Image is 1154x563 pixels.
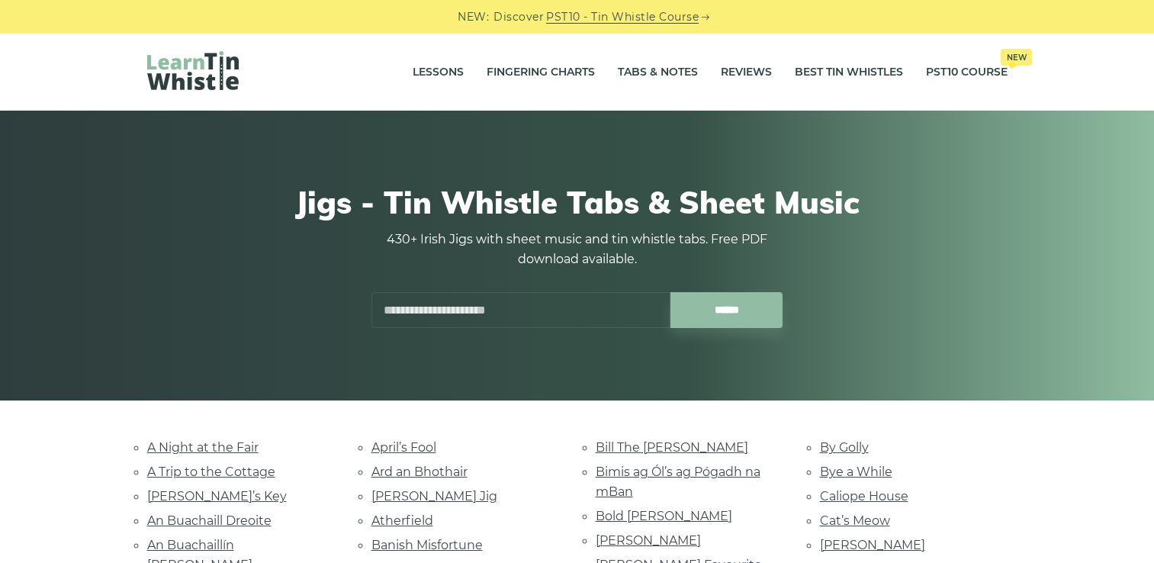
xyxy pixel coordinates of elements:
[618,53,698,92] a: Tabs & Notes
[413,53,464,92] a: Lessons
[1001,49,1032,66] span: New
[820,465,892,479] a: Bye a While
[371,513,433,528] a: Atherfield
[371,440,436,455] a: April’s Fool
[596,465,760,499] a: Bimis ag Ól’s ag Pógadh na mBan
[371,489,497,503] a: [PERSON_NAME] Jig
[147,513,272,528] a: An Buachaill Dreoite
[147,489,287,503] a: [PERSON_NAME]’s Key
[820,538,925,552] a: [PERSON_NAME]
[596,509,732,523] a: Bold [PERSON_NAME]
[371,538,483,552] a: Banish Misfortune
[721,53,772,92] a: Reviews
[820,440,869,455] a: By Golly
[147,184,1008,220] h1: Jigs - Tin Whistle Tabs & Sheet Music
[820,489,908,503] a: Caliope House
[820,513,890,528] a: Cat’s Meow
[147,51,239,90] img: LearnTinWhistle.com
[795,53,903,92] a: Best Tin Whistles
[487,53,595,92] a: Fingering Charts
[371,465,468,479] a: Ard an Bhothair
[371,230,783,269] p: 430+ Irish Jigs with sheet music and tin whistle tabs. Free PDF download available.
[596,440,748,455] a: Bill The [PERSON_NAME]
[147,465,275,479] a: A Trip to the Cottage
[926,53,1008,92] a: PST10 CourseNew
[596,533,701,548] a: [PERSON_NAME]
[147,440,259,455] a: A Night at the Fair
